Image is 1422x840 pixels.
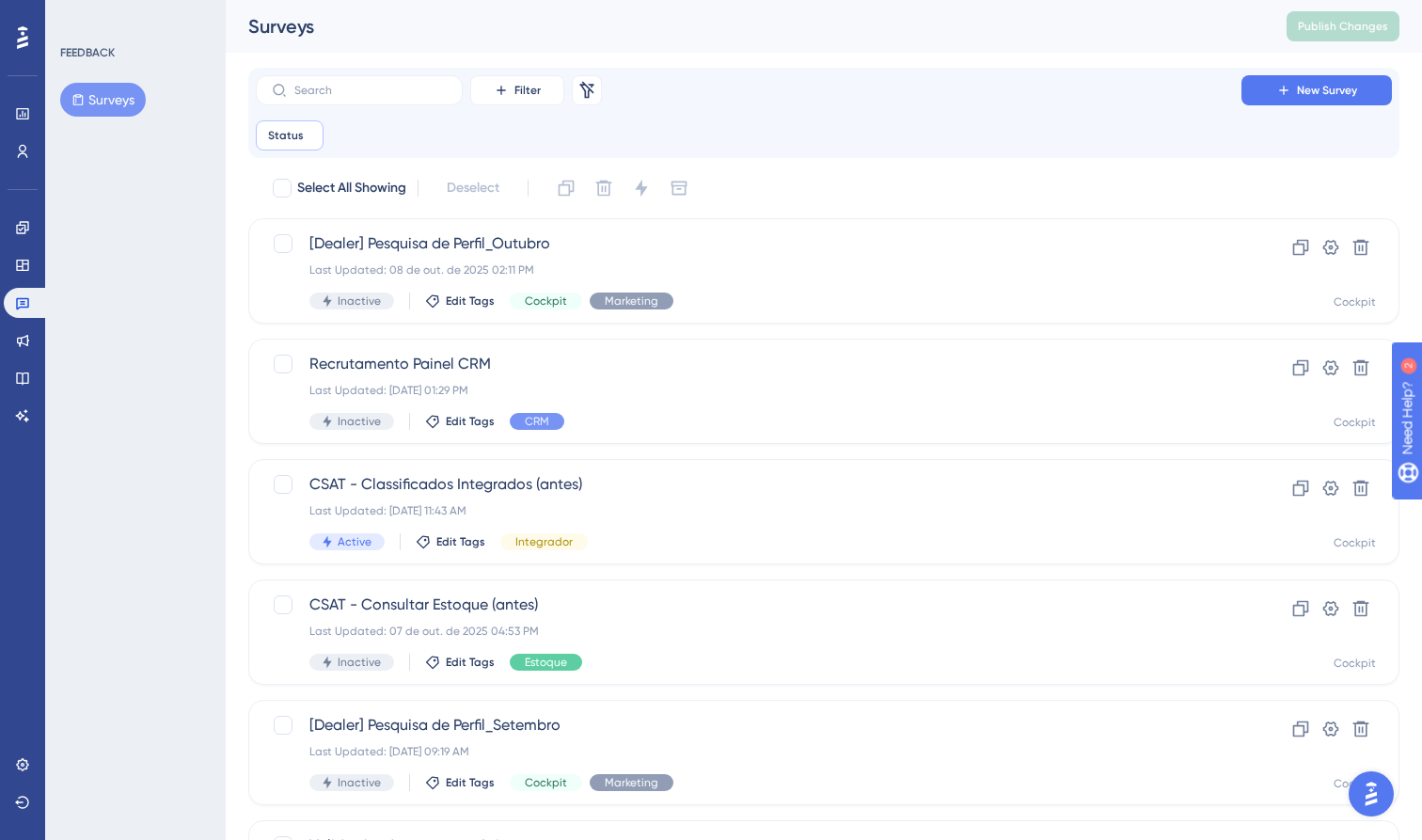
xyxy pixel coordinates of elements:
[338,655,381,670] span: Inactive
[425,775,495,790] button: Edit Tags
[605,293,658,309] span: Marketing
[309,744,1188,759] div: Last Updated: [DATE] 09:19 AM
[1287,11,1399,41] button: Publish Changes
[525,414,549,429] span: CRM
[514,83,541,98] span: Filter
[309,353,1188,375] span: Recrutamento Painel CRM
[436,534,485,549] span: Edit Tags
[446,293,495,309] span: Edit Tags
[525,655,567,670] span: Estoque
[425,414,495,429] button: Edit Tags
[338,293,381,309] span: Inactive
[309,262,1188,277] div: Last Updated: 08 de out. de 2025 02:11 PM
[309,503,1188,518] div: Last Updated: [DATE] 11:43 AM
[525,775,567,790] span: Cockpit
[1334,535,1376,550] div: Cockpit
[515,534,573,549] span: Integrador
[60,45,115,60] div: FEEDBACK
[1334,415,1376,430] div: Cockpit
[1297,83,1357,98] span: New Survey
[446,414,495,429] span: Edit Tags
[268,128,304,143] span: Status
[60,83,146,117] button: Surveys
[425,655,495,670] button: Edit Tags
[1334,656,1376,671] div: Cockpit
[470,75,564,105] button: Filter
[1334,294,1376,309] div: Cockpit
[425,293,495,309] button: Edit Tags
[605,775,658,790] span: Marketing
[248,13,1240,40] div: Surveys
[446,655,495,670] span: Edit Tags
[294,84,447,97] input: Search
[338,534,371,549] span: Active
[309,473,1188,496] span: CSAT - Classificados Integrados (antes)
[309,594,1188,616] span: CSAT - Consultar Estoque (antes)
[131,9,136,24] div: 2
[525,293,567,309] span: Cockpit
[1343,766,1399,822] iframe: UserGuiding AI Assistant Launcher
[416,534,485,549] button: Edit Tags
[338,775,381,790] span: Inactive
[309,714,1188,737] span: [Dealer] Pesquisa de Perfil_Setembro
[338,414,381,429] span: Inactive
[1334,776,1376,791] div: Cockpit
[1241,75,1392,105] button: New Survey
[1298,19,1388,34] span: Publish Changes
[309,383,1188,398] div: Last Updated: [DATE] 01:29 PM
[309,624,1188,639] div: Last Updated: 07 de out. de 2025 04:53 PM
[446,775,495,790] span: Edit Tags
[309,232,1188,255] span: [Dealer] Pesquisa de Perfil_Outubro
[44,5,118,27] span: Need Help?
